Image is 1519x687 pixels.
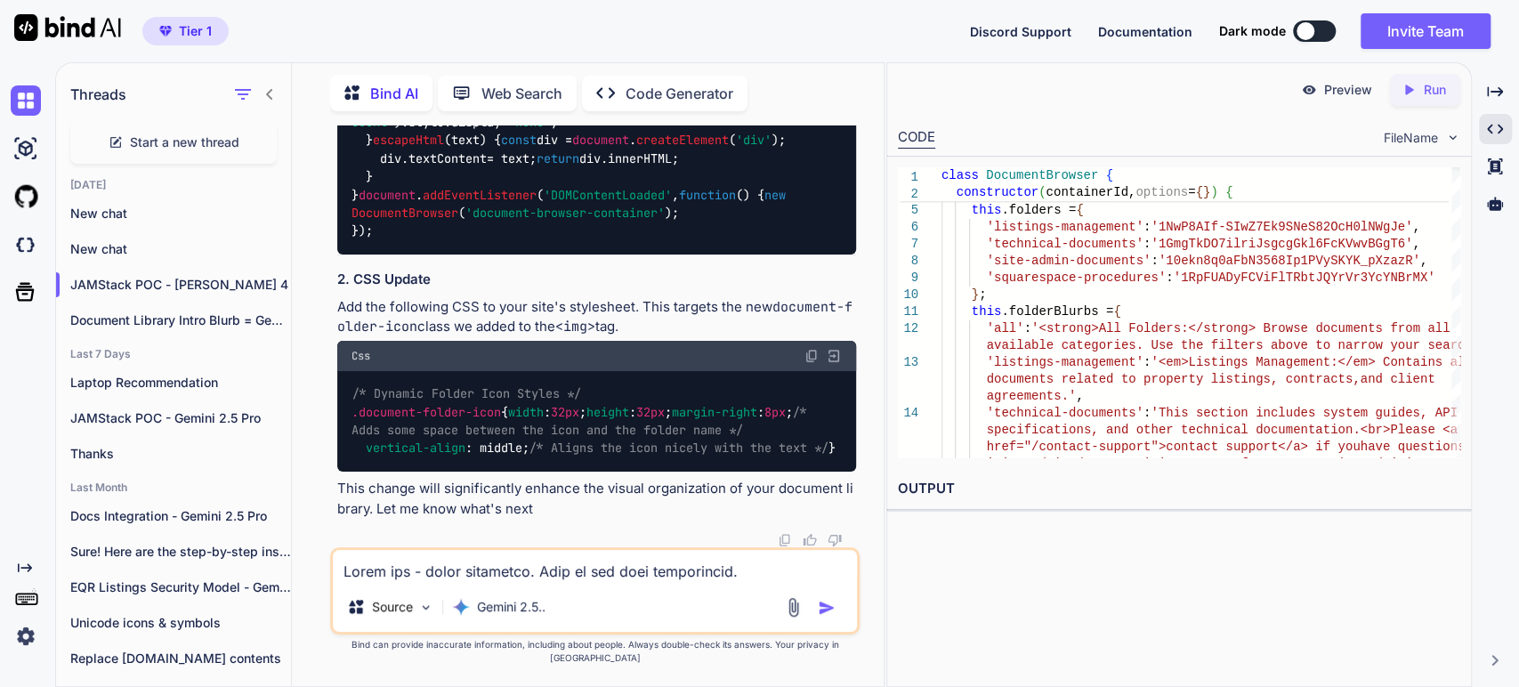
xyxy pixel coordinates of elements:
span: 'This section includes system guides, API [1151,406,1457,420]
span: href="/contact-support">contact support</a> if you [986,440,1360,454]
div: 10 [898,287,918,303]
span: Start a new thread [130,133,239,151]
span: available categories. Use the filters above to nar [986,338,1360,352]
button: Invite Team [1361,13,1491,49]
div: 12 [898,320,918,337]
div: 5 [898,202,918,219]
p: Laptop Recommendation [70,374,291,392]
span: '10ekn8q0aFbN3568Ip1PVySKYK_pXzazR' [1158,254,1419,268]
span: '<em>Listings Management:</em> Contains all [1151,355,1472,369]
span: containerId, [1046,185,1135,199]
span: , [1419,254,1426,268]
span: : [1143,406,1151,420]
p: Add the following CSS to your site's stylesheet. This targets the new class we added to the tag. [337,297,856,337]
span: agreements.' [986,389,1076,403]
p: Bind can provide inaccurate information, including about people. Always double-check its answers.... [330,638,860,665]
span: /* Adds some space between the icon and the folder name */ [351,404,814,438]
h1: Threads [70,84,126,105]
h2: Last Month [56,481,291,495]
span: function [679,187,736,203]
p: Preview [1324,81,1372,99]
p: Replace [DOMAIN_NAME] contents [70,650,291,667]
p: Web Search [481,83,562,104]
button: premiumTier 1 [142,17,229,45]
span: 'listings-management' [986,220,1143,234]
span: class [941,168,979,182]
span: text [451,133,480,149]
p: Source [372,598,413,616]
span: '1GmgTkDO7ilriJsgcgGkl6FcKVwvBGgT6' [1151,237,1412,251]
h2: Last 7 Days [56,347,291,361]
span: height [586,404,629,420]
span: row your search.' [1360,338,1487,352]
span: 'Documents for <strong>Site Administrators</ [1158,457,1487,471]
span: 32px [551,404,579,420]
span: 'technical-documents' [986,406,1143,420]
p: Unicode icons & symbols [70,614,291,632]
span: 'all' [986,321,1023,335]
code: <img> [555,318,595,335]
div: 7 [898,236,918,253]
p: Bind AI [370,83,418,104]
p: Thanks [70,445,291,463]
div: 11 [898,303,918,320]
img: copy [804,349,819,363]
img: like [803,533,817,547]
img: Gemini 2.5 Pro [452,598,470,616]
span: '1RpFUADyFCViFlTRbtJQYrVr3YcYNBrMX' [1173,271,1434,285]
p: Run [1424,81,1446,99]
span: and client [1360,372,1434,386]
span: constructor [957,185,1038,199]
img: ai-studio [11,133,41,164]
span: DocumentBrowser [986,168,1098,182]
span: Discord Support [970,24,1071,39]
span: , [1076,389,1083,403]
span: textContent [408,150,487,166]
p: Sure! Here are the step-by-step instructions to... [70,543,291,561]
span: ; [979,287,986,302]
button: Documentation [1098,22,1192,41]
img: githubLight [11,182,41,212]
p: This change will significantly enhance the visual organization of your document library. Let me k... [337,479,856,519]
span: } [971,287,978,302]
img: attachment [783,597,804,618]
code: { : ; : ; : ; : middle; } [351,384,836,457]
span: : [1143,355,1151,369]
span: this [971,304,1001,319]
span: .document-folder-icon [351,404,501,420]
span: .folders = [1001,203,1076,217]
h2: OUTPUT [887,468,1471,510]
span: : [1143,220,1151,234]
img: settings [11,621,41,651]
h2: [DATE] [56,178,291,192]
div: 13 [898,354,918,371]
span: document [572,133,629,149]
span: Css [351,349,370,363]
span: new [764,187,786,203]
img: Pick Models [418,600,433,615]
span: 'div' [736,133,772,149]
span: /* Aligns the icon nicely with the text */ [529,440,828,457]
span: { [1106,168,1113,182]
span: { [1195,185,1202,199]
img: Open in Browser [826,348,842,364]
span: const [501,133,537,149]
span: { [1225,185,1232,199]
p: Gemini 2.5.. [477,598,545,616]
span: FileName [1384,129,1438,147]
button: Discord Support [970,22,1071,41]
div: 15 [898,456,918,473]
span: 2 [898,186,918,203]
img: darkCloudIdeIcon [11,230,41,260]
span: options [1135,185,1188,199]
span: : [1023,321,1030,335]
span: 1 [898,169,918,186]
p: JAMStack POC - Gemini 2.5 Pro [70,409,291,427]
div: 8 [898,253,918,270]
img: copy [778,533,792,547]
span: = [1188,185,1195,199]
span: 'technical-documents' [986,237,1143,251]
span: Tier 1 [179,22,212,40]
span: 'DOMContentLoaded' [544,187,672,203]
span: specifications, and other technical documentation. [986,423,1360,437]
